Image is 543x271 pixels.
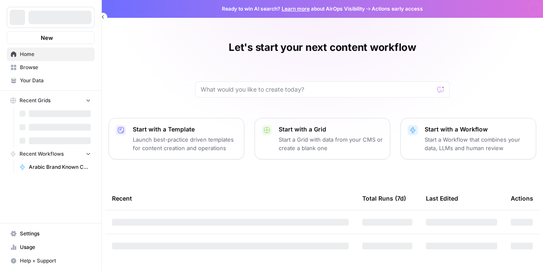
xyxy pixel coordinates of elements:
[7,227,95,240] a: Settings
[372,5,423,13] span: Actions early access
[112,187,349,210] div: Recent
[426,187,458,210] div: Last Edited
[20,243,91,251] span: Usage
[20,50,91,58] span: Home
[7,240,95,254] a: Usage
[425,125,529,134] p: Start with a Workflow
[20,257,91,265] span: Help + Support
[7,94,95,107] button: Recent Grids
[7,254,95,268] button: Help + Support
[20,97,50,104] span: Recent Grids
[279,125,383,134] p: Start with a Grid
[20,230,91,237] span: Settings
[425,135,529,152] p: Start a Workflow that combines your data, LLMs and human review
[7,74,95,87] a: Your Data
[7,47,95,61] a: Home
[29,163,91,171] span: Arabic Brand Known Center
[41,34,53,42] span: New
[16,160,95,174] a: Arabic Brand Known Center
[362,187,406,210] div: Total Runs (7d)
[20,77,91,84] span: Your Data
[7,148,95,160] button: Recent Workflows
[133,125,237,134] p: Start with a Template
[222,5,365,13] span: Ready to win AI search? about AirOps Visibility
[20,64,91,71] span: Browse
[255,118,390,159] button: Start with a GridStart a Grid with data from your CMS or create a blank one
[20,150,64,158] span: Recent Workflows
[133,135,237,152] p: Launch best-practice driven templates for content creation and operations
[229,41,416,54] h1: Let's start your next content workflow
[201,85,434,94] input: What would you like to create today?
[282,6,310,12] a: Learn more
[7,61,95,74] a: Browse
[7,31,95,44] button: New
[511,187,533,210] div: Actions
[109,118,244,159] button: Start with a TemplateLaunch best-practice driven templates for content creation and operations
[400,118,536,159] button: Start with a WorkflowStart a Workflow that combines your data, LLMs and human review
[279,135,383,152] p: Start a Grid with data from your CMS or create a blank one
